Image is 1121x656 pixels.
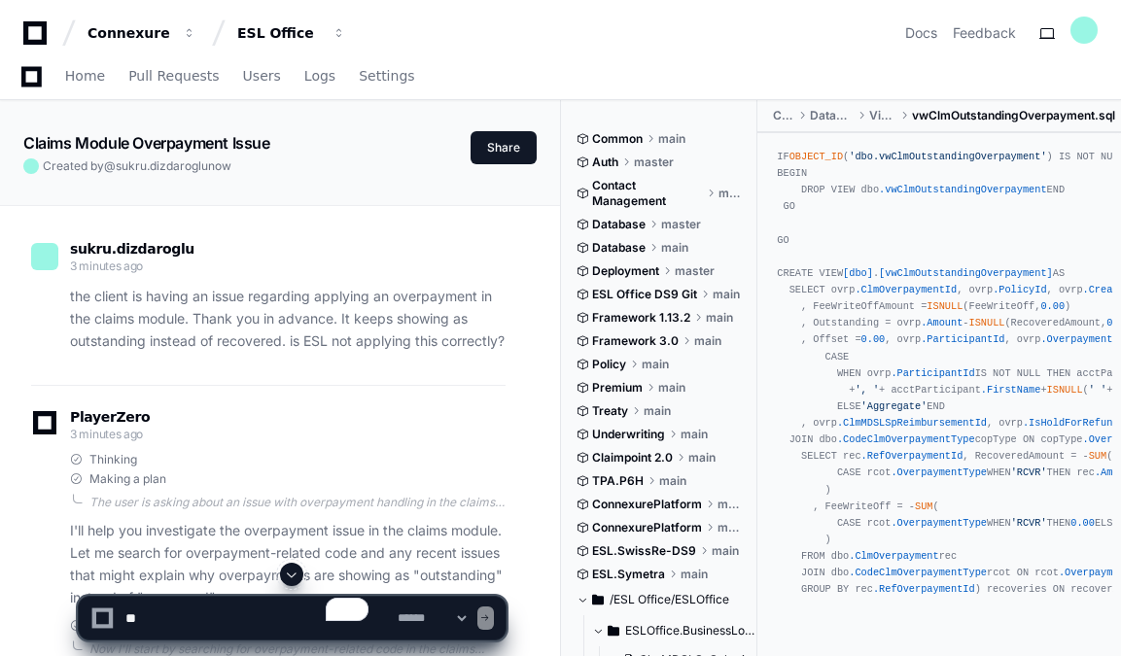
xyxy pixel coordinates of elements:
span: Pull Requests [128,70,219,82]
span: Users [243,70,281,82]
span: ISNULL [927,300,963,312]
span: Common [592,131,643,147]
span: .RefOverpaymentId [861,450,963,462]
span: Framework 1.13.2 [592,310,690,326]
span: Framework 3.0 [592,333,679,349]
span: Underwriting [592,427,665,442]
p: the client is having an issue regarding applying an overpayment in the claims module. Thank you i... [70,286,506,352]
p: I'll help you investigate the overpayment issue in the claims module. Let me search for overpayme... [70,520,506,608]
span: ISNULL [1047,384,1083,396]
button: Share [471,131,537,164]
span: 0.00 [1040,300,1065,312]
a: Users [243,54,281,99]
span: 3 minutes ago [70,427,143,441]
span: main [712,543,739,559]
span: main [644,403,671,419]
span: Deployment [592,263,659,279]
span: main [661,240,688,256]
span: Claimpoint 2.0 [592,450,673,466]
div: Connexure [88,23,171,43]
div: ESL Office [237,23,321,43]
span: vwClmOutstandingOverpayment.sql [912,108,1115,123]
span: [vwClmOutstandingOverpayment] [879,267,1053,279]
span: .IsHoldForRefund [1023,417,1119,429]
span: 0.00 [861,333,886,345]
span: .PolicyId [993,284,1046,295]
span: OBJECT_ID [789,151,843,162]
span: @ [104,158,116,173]
app-text-character-animate: Claims Module Overpayment Issue [23,133,270,153]
span: .ParticipantId [891,367,974,379]
span: ', ' [855,384,879,396]
span: Making a plan [89,471,166,487]
a: Settings [359,54,414,99]
span: ConnexurePlatform [592,497,702,512]
span: Home [65,70,105,82]
span: 3 minutes ago [70,259,143,273]
span: Database [592,217,646,232]
span: master [634,155,674,170]
span: ISNULL [968,317,1004,328]
span: .OverpaymentType [891,517,987,529]
span: Premium [592,380,643,396]
span: Auth [592,155,618,170]
span: 'dbo.vwClmOutstandingOverpayment' [849,151,1046,162]
span: Logs [304,70,335,82]
span: Database [810,108,854,123]
span: Thinking [89,452,137,467]
span: 0.00 [1070,517,1095,529]
span: .CodeClmOverpaymentType [837,433,975,445]
span: Settings [359,70,414,82]
a: Pull Requests [128,54,219,99]
span: main [658,380,685,396]
span: main [718,186,744,201]
span: Core [773,108,794,123]
span: main [718,497,744,512]
span: Views [869,108,896,123]
div: IF ( ) IS NOT NULL BEGIN DROP VIEW dbo END GO GO CREATE VIEW . AS SELECT ovrp , ovrp , ovrp , ovr... [777,149,1102,598]
span: .ClmMDSLSpReimbursementId [837,417,987,429]
span: sukru.dizdaroglu [116,158,208,173]
span: ' ' [1089,384,1106,396]
span: Created by [43,158,231,174]
span: ConnexurePlatform [592,520,702,535]
span: TPA.P6H [592,473,644,489]
span: main [694,333,721,349]
span: ESL Office DS9 Git [592,287,697,302]
a: Logs [304,54,335,99]
div: The user is asking about an issue with overpayment handling in the claims module. The issue is th... [89,495,506,510]
span: main [681,427,708,442]
span: now [208,158,231,173]
span: master [675,263,715,279]
span: main [713,287,740,302]
span: main [688,450,716,466]
span: .ClmOverpaymentId [855,284,957,295]
button: ESL Office [229,16,354,51]
span: sukru.dizdaroglu [70,241,194,257]
span: .ParticipantId [921,333,1004,345]
span: Contact Management [592,178,703,209]
a: Home [65,54,105,99]
span: .OverpaymentType [891,466,987,478]
span: PlayerZero [70,411,150,423]
span: Treaty [592,403,628,419]
button: Feedback [953,23,1016,43]
span: 'RCVR' [1011,517,1047,529]
span: Policy [592,357,626,372]
span: .ClmOverpayment [849,550,938,562]
span: [dbo] [843,267,873,279]
span: 'RCVR' [1011,466,1047,478]
span: Database [592,240,646,256]
span: main [718,520,744,535]
span: .vwClmOutstandingOverpayment [879,184,1047,195]
span: main [642,357,669,372]
a: Docs [905,23,937,43]
span: master [661,217,701,232]
span: .FirstName [981,384,1041,396]
button: Connexure [80,16,204,51]
span: 'Aggregate' [861,400,928,412]
span: main [706,310,733,326]
textarea: To enrich screen reader interactions, please activate Accessibility in Grammarly extension settings [122,597,394,639]
span: main [658,131,685,147]
span: ESL.SwissRe-DS9 [592,543,696,559]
